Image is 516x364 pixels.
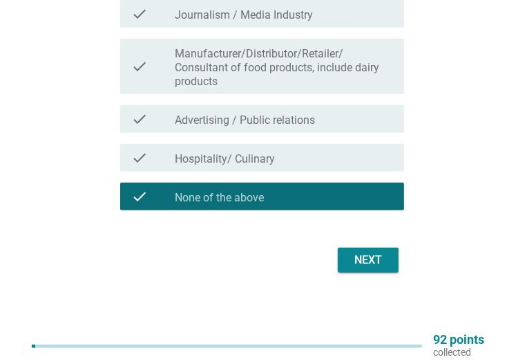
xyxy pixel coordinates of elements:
[349,252,388,269] div: Next
[175,152,275,166] label: Hospitality/ Culinary
[175,8,313,22] label: Journalism / Media Industry
[433,346,484,358] p: collected
[131,188,148,205] i: check
[175,47,393,89] label: Manufacturer/Distributor/Retailer/ Consultant of food products, include dairy products
[131,149,148,166] i: check
[131,44,148,89] i: check
[175,191,264,205] label: None of the above
[131,6,148,22] i: check
[338,248,399,273] button: Next
[175,113,315,127] label: Advertising / Public relations
[131,111,148,127] i: check
[433,334,484,346] p: 92 points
